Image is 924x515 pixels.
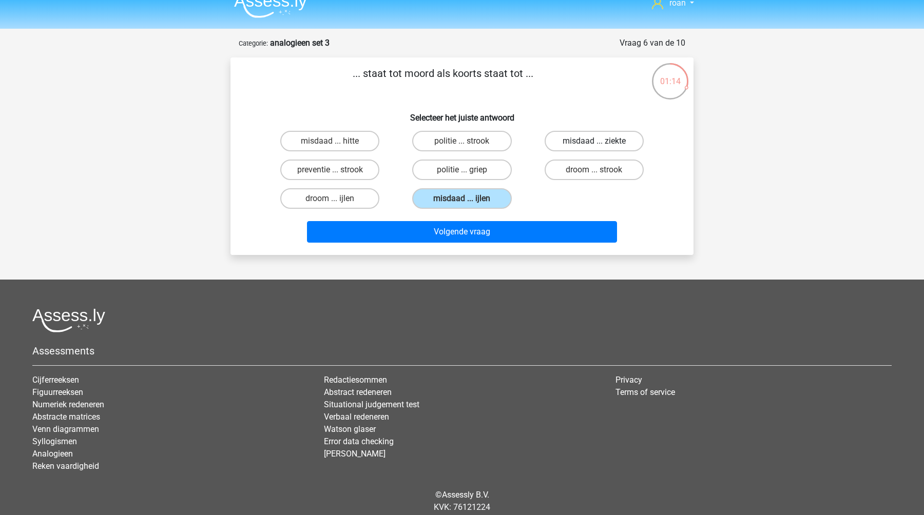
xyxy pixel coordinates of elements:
[239,39,268,47] small: Categorie:
[32,400,104,409] a: Numeriek redeneren
[324,400,419,409] a: Situational judgement test
[412,188,511,209] label: misdaad ... ijlen
[280,160,379,180] label: preventie ... strook
[32,424,99,434] a: Venn diagrammen
[32,437,77,446] a: Syllogismen
[442,490,489,500] a: Assessly B.V.
[32,461,99,471] a: Reken vaardigheid
[280,188,379,209] label: droom ... ijlen
[324,449,386,459] a: [PERSON_NAME]
[247,66,639,96] p: ... staat tot moord als koorts staat tot ...
[620,37,685,49] div: Vraag 6 van de 10
[32,308,105,332] img: Assessly logo
[32,412,100,422] a: Abstracte matrices
[270,38,330,48] strong: analogieen set 3
[324,437,394,446] a: Error data checking
[32,345,892,357] h5: Assessments
[247,105,677,123] h6: Selecteer het juiste antwoord
[324,412,389,422] a: Verbaal redeneren
[32,449,73,459] a: Analogieen
[32,375,79,385] a: Cijferreeksen
[615,387,675,397] a: Terms of service
[324,387,392,397] a: Abstract redeneren
[324,375,387,385] a: Redactiesommen
[324,424,376,434] a: Watson glaser
[412,160,511,180] label: politie ... griep
[280,131,379,151] label: misdaad ... hitte
[32,387,83,397] a: Figuurreeksen
[545,131,644,151] label: misdaad ... ziekte
[651,62,689,88] div: 01:14
[615,375,642,385] a: Privacy
[412,131,511,151] label: politie ... strook
[307,221,618,243] button: Volgende vraag
[545,160,644,180] label: droom ... strook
